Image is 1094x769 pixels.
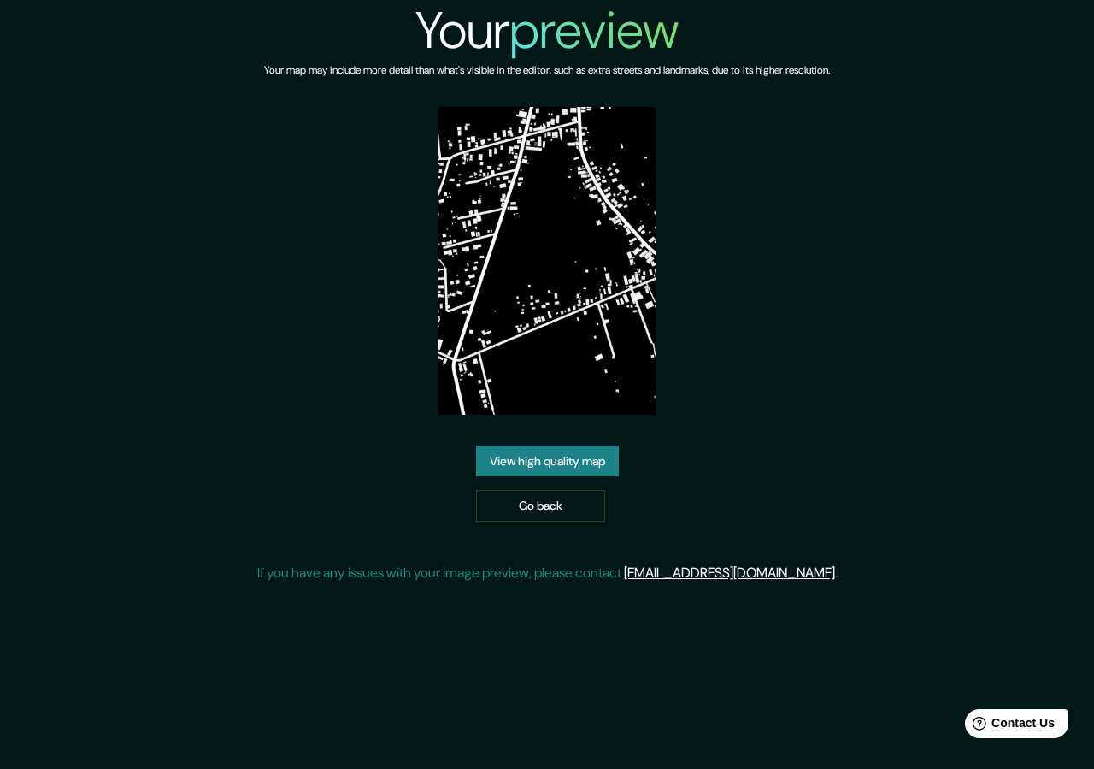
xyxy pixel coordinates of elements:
img: created-map-preview [438,107,656,415]
a: Go back [476,490,605,522]
a: [EMAIL_ADDRESS][DOMAIN_NAME] [624,564,835,582]
iframe: Help widget launcher [942,702,1075,750]
a: View high quality map [476,446,619,477]
p: If you have any issues with your image preview, please contact . [257,563,838,583]
h6: Your map may include more detail than what's visible in the editor, such as extra streets and lan... [264,62,830,80]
